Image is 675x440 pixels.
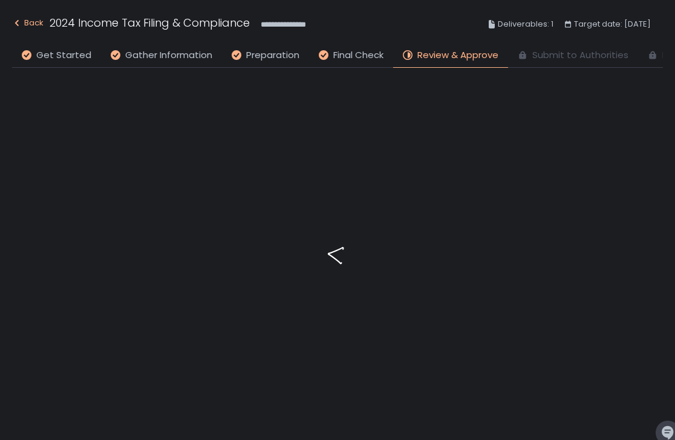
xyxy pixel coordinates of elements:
[417,48,498,62] span: Review & Approve
[50,15,250,31] h1: 2024 Income Tax Filing & Compliance
[333,48,383,62] span: Final Check
[36,48,91,62] span: Get Started
[246,48,299,62] span: Preparation
[12,16,44,30] div: Back
[532,48,628,62] span: Submit to Authorities
[12,15,44,34] button: Back
[574,17,651,31] span: Target date: [DATE]
[125,48,212,62] span: Gather Information
[498,17,553,31] span: Deliverables: 1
